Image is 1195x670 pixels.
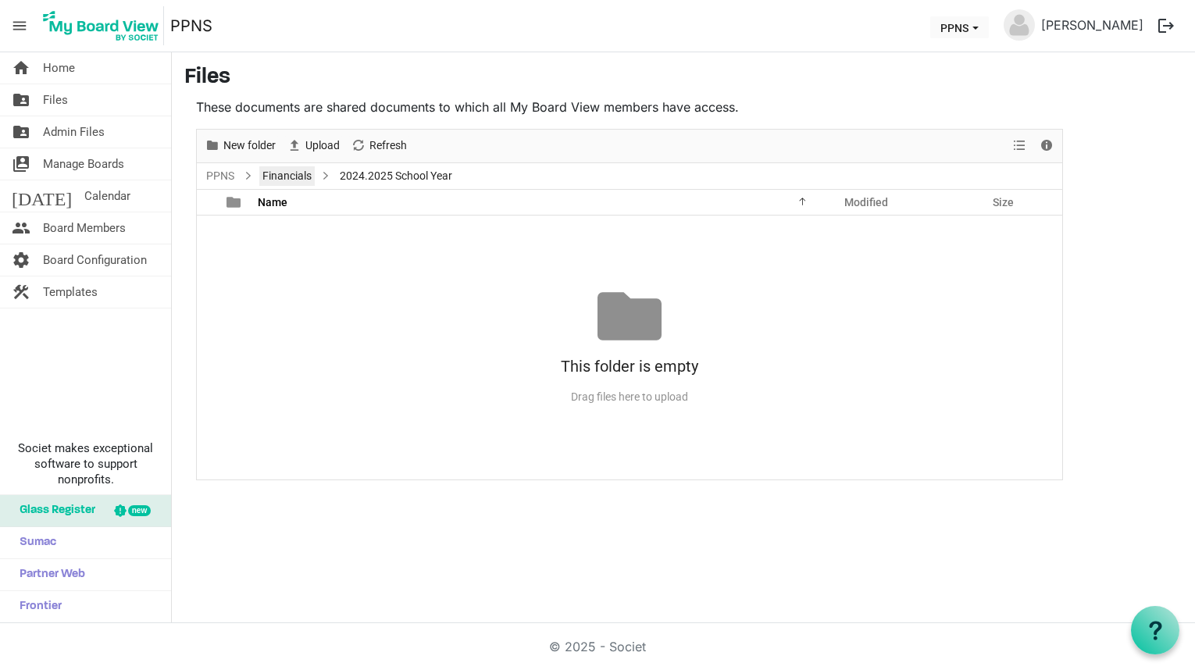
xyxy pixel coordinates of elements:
div: new [128,505,151,516]
span: home [12,52,30,84]
div: Refresh [345,130,412,162]
span: Files [43,84,68,116]
span: Refresh [368,136,408,155]
button: Upload [284,136,343,155]
div: Details [1033,130,1060,162]
span: folder_shared [12,84,30,116]
span: people [12,212,30,244]
a: PPNS [203,166,237,186]
p: These documents are shared documents to which all My Board View members have access. [196,98,1063,116]
span: Templates [43,276,98,308]
span: Size [993,196,1014,208]
img: My Board View Logo [38,6,164,45]
span: Name [258,196,287,208]
span: Societ makes exceptional software to support nonprofits. [7,440,164,487]
span: construction [12,276,30,308]
button: New folder [202,136,279,155]
span: Upload [304,136,341,155]
span: Home [43,52,75,84]
span: menu [5,11,34,41]
span: Calendar [84,180,130,212]
div: Upload [281,130,345,162]
span: Board Members [43,212,126,244]
span: Admin Files [43,116,105,148]
div: New folder [199,130,281,162]
button: PPNS dropdownbutton [930,16,989,38]
img: no-profile-picture.svg [1004,9,1035,41]
span: Frontier [12,591,62,622]
div: Drag files here to upload [197,384,1062,410]
span: Modified [844,196,888,208]
span: Manage Boards [43,148,124,180]
span: switch_account [12,148,30,180]
h3: Files [184,65,1183,91]
a: © 2025 - Societ [549,639,646,654]
span: [DATE] [12,180,72,212]
div: This folder is empty [197,348,1062,384]
span: Board Configuration [43,244,147,276]
a: [PERSON_NAME] [1035,9,1150,41]
a: My Board View Logo [38,6,170,45]
button: Refresh [348,136,410,155]
span: Sumac [12,527,56,558]
span: Glass Register [12,495,95,526]
span: Partner Web [12,559,85,590]
span: settings [12,244,30,276]
span: 2024.2025 School Year [337,166,455,186]
button: Details [1036,136,1058,155]
div: View [1007,130,1033,162]
span: folder_shared [12,116,30,148]
a: PPNS [170,10,212,41]
button: logout [1150,9,1183,42]
a: Financials [259,166,315,186]
button: View dropdownbutton [1010,136,1029,155]
span: New folder [222,136,277,155]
